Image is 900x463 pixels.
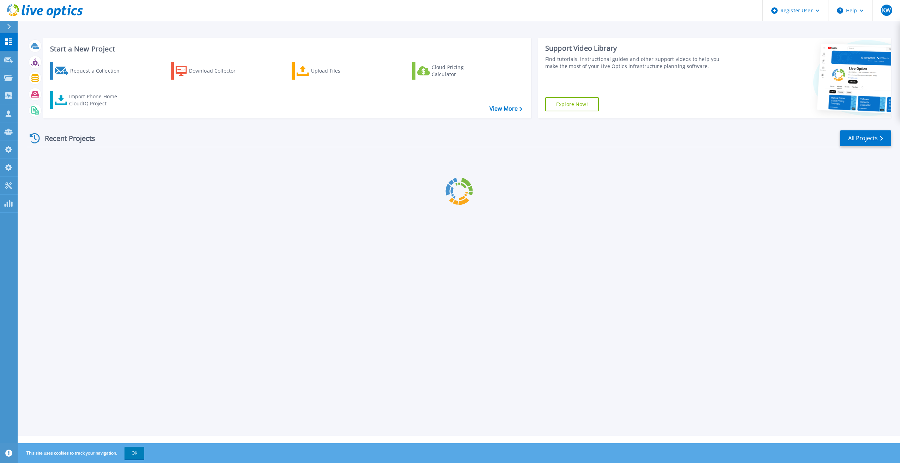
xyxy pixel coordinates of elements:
[545,56,728,70] div: Find tutorials, instructional guides and other support videos to help you make the most of your L...
[189,64,245,78] div: Download Collector
[545,44,728,53] div: Support Video Library
[50,45,522,53] h3: Start a New Project
[412,62,491,80] a: Cloud Pricing Calculator
[292,62,370,80] a: Upload Files
[69,93,124,107] div: Import Phone Home CloudIQ Project
[311,64,367,78] div: Upload Files
[489,105,522,112] a: View More
[124,447,144,459] button: OK
[432,64,488,78] div: Cloud Pricing Calculator
[840,130,891,146] a: All Projects
[70,64,127,78] div: Request a Collection
[171,62,249,80] a: Download Collector
[19,447,144,459] span: This site uses cookies to track your navigation.
[545,97,599,111] a: Explore Now!
[882,7,891,13] span: KW
[27,130,105,147] div: Recent Projects
[50,62,129,80] a: Request a Collection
